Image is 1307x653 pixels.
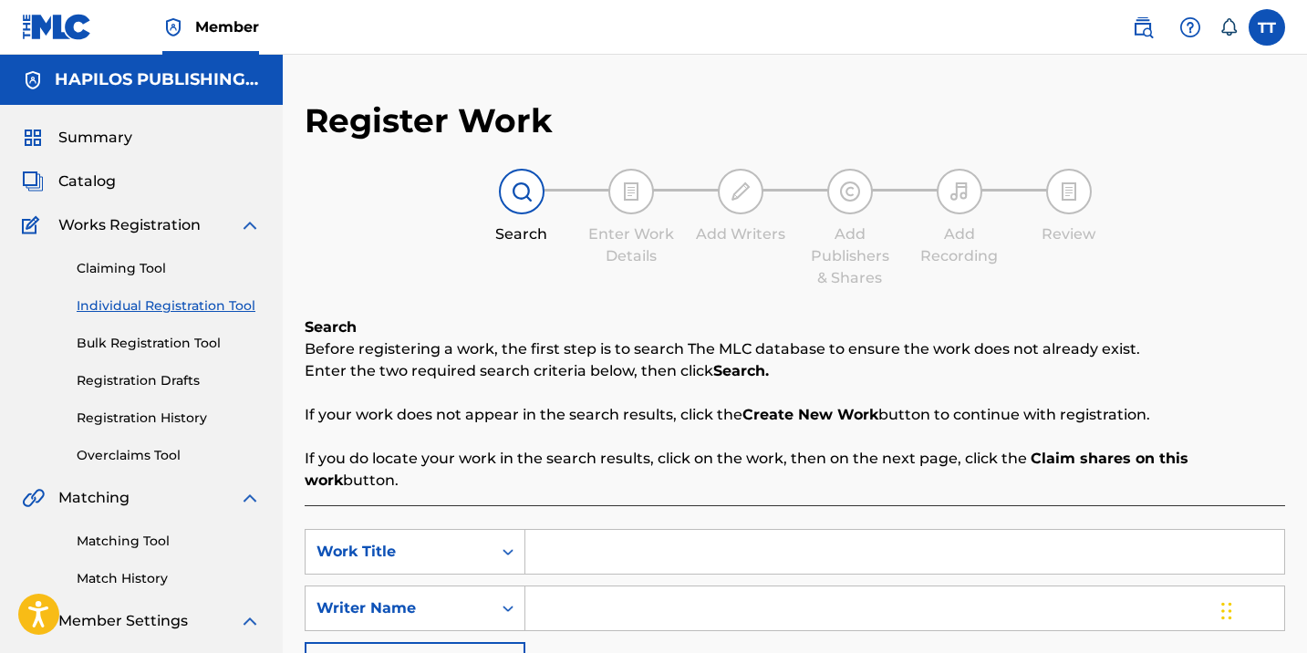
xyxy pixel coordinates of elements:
[804,223,896,289] div: Add Publishers & Shares
[1179,16,1201,38] img: help
[58,487,130,509] span: Matching
[316,597,481,619] div: Writer Name
[162,16,184,38] img: Top Rightsholder
[476,223,567,245] div: Search
[58,214,201,236] span: Works Registration
[58,127,132,149] span: Summary
[1023,223,1115,245] div: Review
[195,16,259,37] span: Member
[239,610,261,632] img: expand
[77,371,261,390] a: Registration Drafts
[22,171,116,192] a: CatalogCatalog
[58,610,188,632] span: Member Settings
[1219,18,1238,36] div: Notifications
[305,318,357,336] b: Search
[55,69,261,90] h5: HAPILOS PUBLISHING, LLC
[239,214,261,236] img: expand
[511,181,533,202] img: step indicator icon for Search
[22,127,132,149] a: SummarySummary
[730,181,752,202] img: step indicator icon for Add Writers
[914,223,1005,267] div: Add Recording
[77,259,261,278] a: Claiming Tool
[1256,404,1307,551] iframe: Resource Center
[1058,181,1080,202] img: step indicator icon for Review
[22,171,44,192] img: Catalog
[1216,565,1307,653] iframe: Chat Widget
[1221,584,1232,638] div: Drag
[305,100,553,141] h2: Register Work
[1172,9,1208,46] div: Help
[1125,9,1161,46] a: Public Search
[620,181,642,202] img: step indicator icon for Enter Work Details
[239,487,261,509] img: expand
[949,181,970,202] img: step indicator icon for Add Recording
[839,181,861,202] img: step indicator icon for Add Publishers & Shares
[22,69,44,91] img: Accounts
[22,14,92,40] img: MLC Logo
[305,404,1285,426] p: If your work does not appear in the search results, click the button to continue with registration.
[1132,16,1154,38] img: search
[586,223,677,267] div: Enter Work Details
[305,448,1285,492] p: If you do locate your work in the search results, click on the work, then on the next page, click...
[713,362,769,379] strong: Search.
[22,127,44,149] img: Summary
[77,532,261,551] a: Matching Tool
[77,296,261,316] a: Individual Registration Tool
[77,569,261,588] a: Match History
[305,360,1285,382] p: Enter the two required search criteria below, then click
[742,406,878,423] strong: Create New Work
[305,338,1285,360] p: Before registering a work, the first step is to search The MLC database to ensure the work does n...
[77,409,261,428] a: Registration History
[695,223,786,245] div: Add Writers
[77,334,261,353] a: Bulk Registration Tool
[316,541,481,563] div: Work Title
[22,487,45,509] img: Matching
[22,214,46,236] img: Works Registration
[77,446,261,465] a: Overclaims Tool
[58,171,116,192] span: Catalog
[1249,9,1285,46] div: User Menu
